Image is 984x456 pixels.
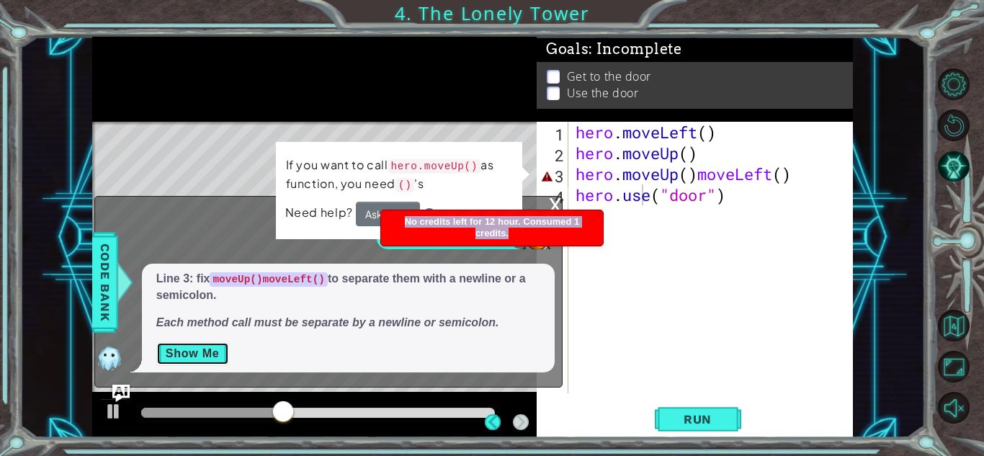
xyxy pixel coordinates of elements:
span: Goals [546,40,682,58]
button: Back [485,414,513,430]
a: Back to Map [940,305,984,347]
button: Back to Map [938,310,970,341]
button: Ask AI [112,385,130,402]
button: Ctrl + P: Play [99,398,128,428]
img: AI [95,344,124,372]
button: Maximize Browser [938,351,970,383]
code: () [395,178,415,192]
span: Code Bank [94,238,117,326]
span: Need help? [285,205,356,220]
div: 1 [540,124,568,145]
p: If you want to call as function, you need 's [286,156,512,194]
code: hero.moveUp() [388,159,480,174]
button: Level Options [938,68,970,100]
span: Run [669,412,726,426]
span: : Incomplete [589,40,681,58]
button: AI Hint [938,151,970,182]
p: Line 3: fix to separate them with a newline or a semicolon. [156,271,540,304]
button: Restart Level [938,109,970,141]
button: Ask the AI [356,202,420,226]
p: Use the door [567,85,639,101]
code: moveUp()moveLeft() [210,272,327,287]
button: Next [513,414,529,430]
div: 3 [540,166,568,187]
div: 4 [540,187,568,207]
span: No credits left for 12 hour. Consumed 1 credits. [405,216,580,238]
em: Each method call must be separate by a newline or semicolon. [156,316,499,328]
button: Show Me [156,342,229,365]
button: Shift+Enter: Run current code. [655,403,741,435]
div: 2 [540,145,568,166]
p: Get to the door [567,68,651,84]
div: 5 [540,207,568,228]
button: Unmute [938,392,970,424]
img: Hint [424,208,435,220]
div: x [549,197,562,211]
